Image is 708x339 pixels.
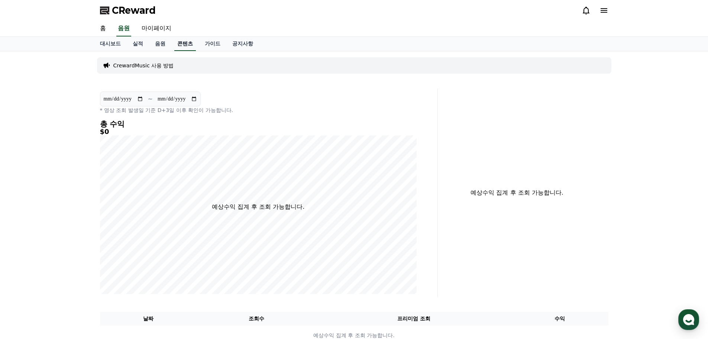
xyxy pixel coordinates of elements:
th: 날짜 [100,312,197,326]
span: 설정 [115,247,124,253]
footer: v 16.0.1 [116,182,145,195]
button: 한국어 [113,90,138,99]
a: 콘텐츠 [174,37,196,51]
th: 프리미엄 조회 [316,312,511,326]
a: 실적 [127,37,149,51]
h5: $0 [100,128,417,135]
a: 홈 [2,236,49,255]
a: 공지사항 [226,37,259,51]
span: 언어 [17,90,28,98]
a: 대시보드 [94,37,127,51]
a: 음원 [149,37,171,51]
p: ~ [148,95,153,103]
span: 문자 수신거부 [17,154,52,161]
span: 상담 환경 [7,78,28,84]
a: 음원 [116,21,131,36]
p: 예상수익 집계 후 조회 가능합니다. [212,202,304,211]
span: 광고 수신 설정 [7,142,39,147]
a: CrewardMusic 사용 방법 [113,62,174,69]
span: 홈 [23,247,28,253]
span: 한국어 [113,90,129,98]
span: [EMAIL_ADDRESS][DOMAIN_NAME] [30,55,114,61]
span: 이메일 수신거부 [17,169,58,176]
th: 조회수 [197,312,316,326]
a: 홈 [94,21,112,36]
h4: 총 수익 [100,120,417,128]
a: 마이페이지 [136,21,177,36]
span: CReward [112,4,156,16]
span: 대화 [68,247,77,253]
a: 가이드 [199,37,226,51]
th: 수익 [511,312,608,326]
a: 대화 [49,236,96,255]
a: 설정 [96,236,143,255]
a: CReward [100,4,156,16]
span: 메시지 번역 표시 [17,105,59,113]
p: 예상수익 집계 후 조회 가능합니다. [444,188,591,197]
span: [DEMOGRAPHIC_DATA] [17,120,80,128]
span: 설정 [7,9,23,18]
p: * 영상 조회 발생일 기준 D+3일 이후 확인이 가능합니다. [100,106,417,114]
